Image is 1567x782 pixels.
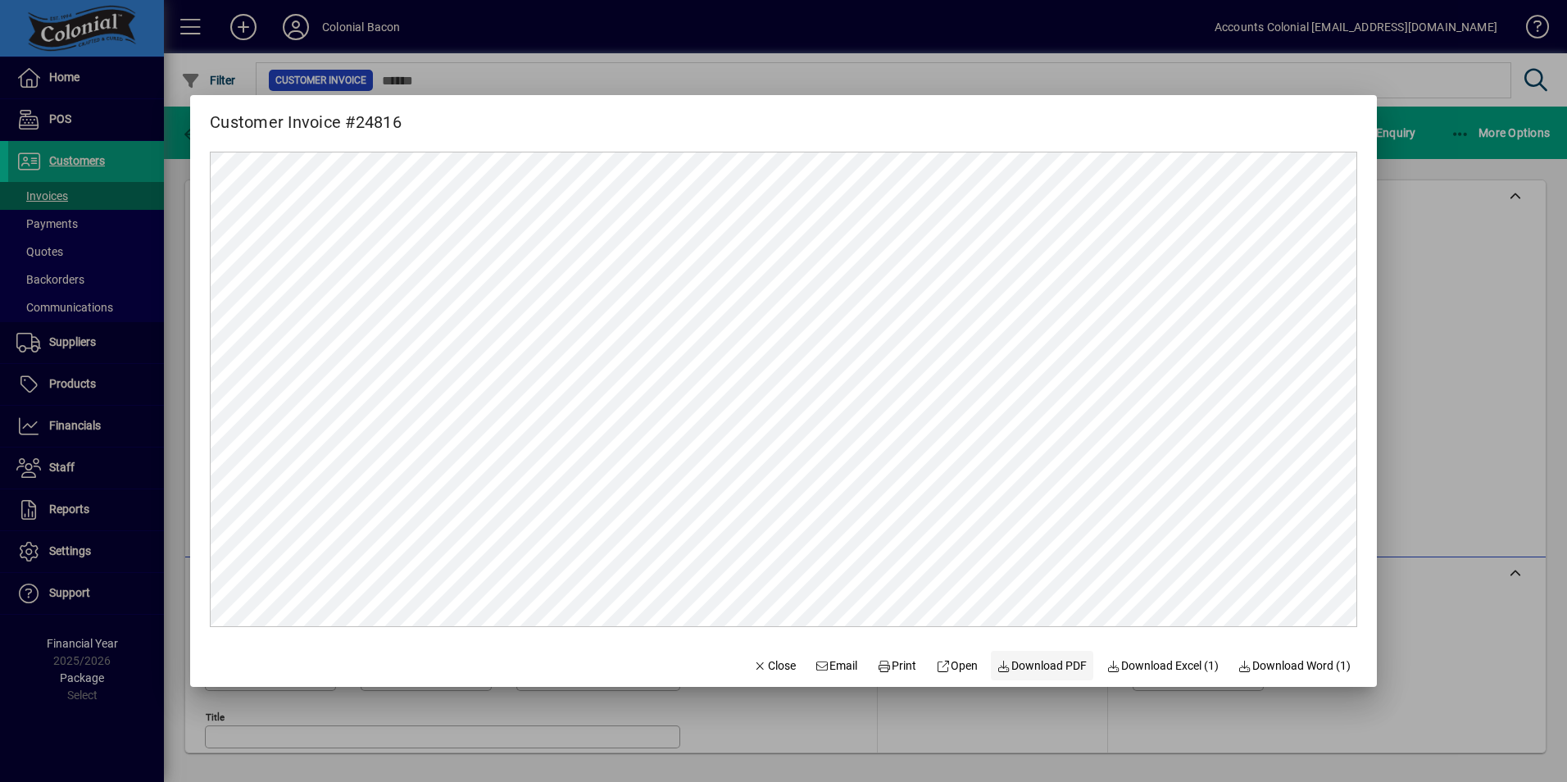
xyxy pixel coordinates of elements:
span: Download Word (1) [1238,657,1351,675]
button: Email [809,651,865,680]
button: Print [870,651,923,680]
button: Download Excel (1) [1100,651,1225,680]
span: Email [815,657,858,675]
h2: Customer Invoice #24816 [190,95,421,135]
span: Download PDF [997,657,1088,675]
a: Download PDF [991,651,1094,680]
span: Close [753,657,796,675]
button: Close [747,651,802,680]
a: Open [929,651,984,680]
span: Open [936,657,978,675]
span: Download Excel (1) [1106,657,1219,675]
span: Print [877,657,916,675]
button: Download Word (1) [1232,651,1358,680]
